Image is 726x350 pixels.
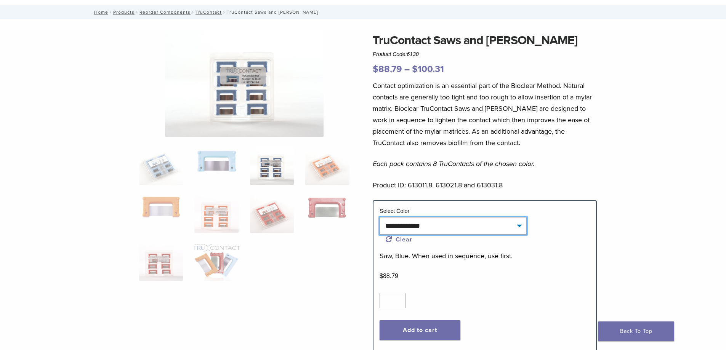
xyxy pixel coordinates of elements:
[108,10,113,14] span: /
[250,147,294,185] img: TruContact Saws and Sanders - Image 3
[194,243,238,281] img: TruContact Saws and Sanders - Image 10
[222,10,227,14] span: /
[373,179,597,191] p: Product ID: 613011.8, 613021.8 and 613031.8
[380,320,460,340] button: Add to cart
[407,51,419,57] span: 6130
[139,243,183,281] img: TruContact Saws and Sanders - Image 9
[139,195,183,219] img: TruContact Saws and Sanders - Image 5
[194,147,238,174] img: TruContact Saws and Sanders - Image 2
[305,147,349,185] img: TruContact Saws and Sanders - Image 4
[373,31,597,50] h1: TruContact Saws and [PERSON_NAME]
[194,195,238,233] img: TruContact Saws and Sanders - Image 6
[380,250,590,262] p: Saw, Blue. When used in sequence, use first.
[113,10,135,15] a: Products
[92,10,108,15] a: Home
[89,5,638,19] nav: TruContact Saws and [PERSON_NAME]
[305,195,349,221] img: TruContact Saws and Sanders - Image 8
[373,64,378,75] span: $
[373,64,402,75] bdi: 88.79
[386,236,412,243] a: Clear
[380,208,409,214] label: Select Color
[380,273,398,279] bdi: 88.79
[380,273,383,279] span: $
[373,80,597,149] p: Contact optimization is an essential part of the Bioclear Method. Natural contacts are generally ...
[373,160,535,168] em: Each pack contains 8 TruContacts of the chosen color.
[191,10,196,14] span: /
[412,64,418,75] span: $
[250,195,294,233] img: TruContact Saws and Sanders - Image 7
[412,64,444,75] bdi: 100.31
[135,10,139,14] span: /
[598,321,674,341] a: Back To Top
[404,64,410,75] span: –
[196,10,222,15] a: TruContact
[165,31,324,137] img: TruContact Saws and Sanders - Image 3
[373,51,419,57] span: Product Code:
[139,10,191,15] a: Reorder Components
[139,147,183,185] img: TruContact-Blue-2-324x324.jpg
